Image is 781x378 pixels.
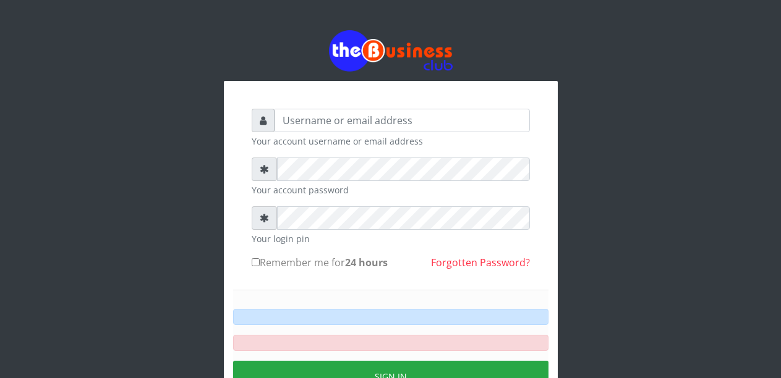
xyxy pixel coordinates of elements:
small: Your account username or email address [252,135,530,148]
label: Remember me for [252,255,388,270]
b: 24 hours [345,256,388,269]
a: Forgotten Password? [431,256,530,269]
small: Your account password [252,183,530,196]
input: Username or email address [275,109,530,132]
small: Your login pin [252,232,530,245]
input: Remember me for24 hours [252,258,260,266]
